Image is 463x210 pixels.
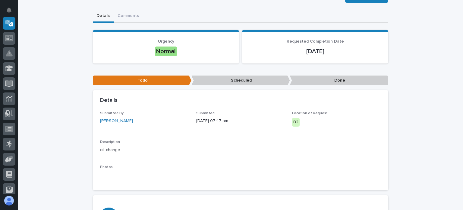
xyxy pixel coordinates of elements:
[114,10,143,23] button: Comments
[158,39,174,44] span: Urgency
[249,48,381,55] p: [DATE]
[287,39,344,44] span: Requested Completion Date
[100,97,118,104] h2: Details
[100,111,124,115] span: Submitted By
[100,147,381,153] p: oil change
[155,47,177,56] div: Normal
[196,111,215,115] span: Submitted
[100,118,133,124] a: [PERSON_NAME]
[292,118,300,127] div: B2
[100,140,120,144] span: Description
[93,76,191,86] p: Todo
[100,172,189,178] p: -
[290,76,388,86] p: Done
[93,10,114,23] button: Details
[191,76,290,86] p: Scheduled
[3,194,15,207] button: users-avatar
[8,7,15,17] div: Notifications
[196,118,285,124] p: [DATE] 07:47 am
[292,111,328,115] span: Location of Request
[100,165,113,169] span: Photos
[3,4,15,16] button: Notifications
